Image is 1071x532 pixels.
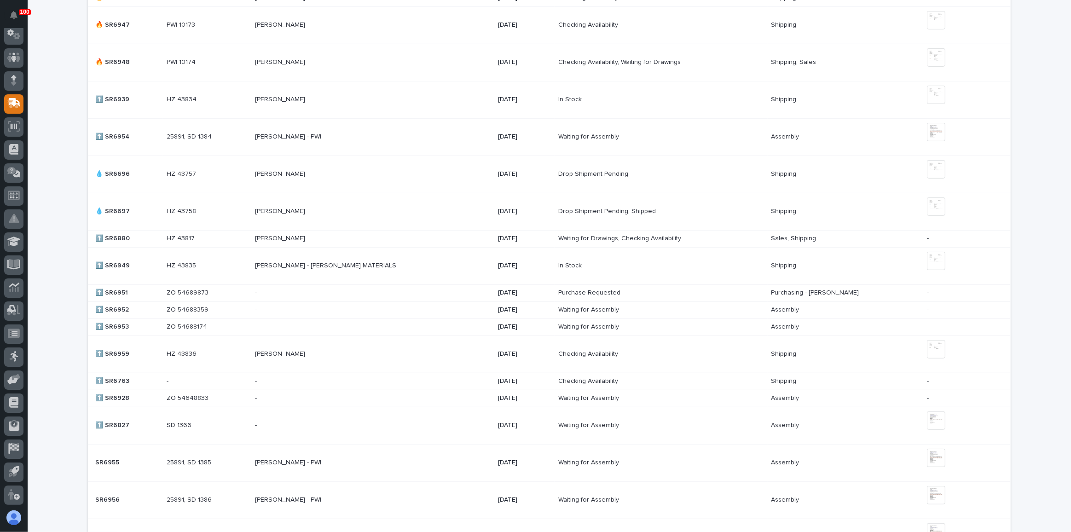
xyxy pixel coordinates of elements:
p: [PERSON_NAME] [255,233,307,243]
p: [DATE] [498,289,551,297]
p: ⬆️ SR6939 [95,94,131,104]
tr: ⬆️ SR6954⬆️ SR6954 25891, SD 138425891, SD 1384 [PERSON_NAME] - PWI[PERSON_NAME] - PWI [DATE]Wait... [88,118,1011,156]
p: - [255,321,259,331]
p: 25891, SD 1385 [167,457,213,467]
tr: 💧 SR6697💧 SR6697 HZ 43758HZ 43758 [PERSON_NAME][PERSON_NAME] [DATE]Drop Shipment Pending, Shipped... [88,193,1011,230]
tr: ⬆️ SR6959⬆️ SR6959 HZ 43836HZ 43836 [PERSON_NAME][PERSON_NAME] [DATE]Checking AvailabilityCheckin... [88,335,1011,373]
p: [DATE] [498,377,551,385]
p: Shipping [771,260,799,270]
p: In Stock [558,260,584,270]
p: ZO 54648833 [167,393,210,402]
tr: ⬆️ SR6952⬆️ SR6952 ZO 54688359ZO 54688359 -- [DATE]Waiting for AssemblyWaiting for Assembly Assem... [88,301,1011,318]
p: HZ 43836 [167,348,198,358]
p: [DATE] [498,96,551,104]
p: SD 1366 [167,420,193,429]
p: ⬆️ SR6827 [95,420,131,429]
p: - [255,393,259,402]
p: Drop Shipment Pending [558,168,630,178]
p: 100 [20,9,29,15]
p: [PERSON_NAME] [255,348,307,358]
p: [PERSON_NAME] [255,168,307,178]
p: Shipping [771,348,799,358]
p: - [927,306,996,314]
p: [PERSON_NAME] [255,94,307,104]
p: ⬆️ SR6928 [95,393,131,402]
p: - [927,235,996,243]
tr: ⬆️ SR6951⬆️ SR6951 ZO 54689873ZO 54689873 -- [DATE]Purchase RequestedPurchase Requested Purchasin... [88,284,1011,301]
p: HZ 43758 [167,206,198,215]
p: Shipping, Sales [771,57,818,66]
p: Assembly [771,494,801,504]
p: [DATE] [498,350,551,358]
tr: SR6956SR6956 25891, SD 138625891, SD 1386 [PERSON_NAME] - PWI[PERSON_NAME] - PWI [DATE]Waiting fo... [88,481,1011,519]
tr: 🔥 SR6947🔥 SR6947 PWI 10173PWI 10173 [PERSON_NAME][PERSON_NAME] [DATE]Checking AvailabilityCheckin... [88,6,1011,44]
p: ⬆️ SR6949 [95,260,132,270]
tr: ⬆️ SR6928⬆️ SR6928 ZO 54648833ZO 54648833 -- [DATE]Waiting for AssemblyWaiting for Assembly Assem... [88,390,1011,407]
tr: 💧 SR6696💧 SR6696 HZ 43757HZ 43757 [PERSON_NAME][PERSON_NAME] [DATE]Drop Shipment PendingDrop Ship... [88,156,1011,193]
p: - [255,376,259,385]
p: Purchase Requested [558,287,622,297]
p: Drop Shipment Pending, Shipped [558,206,658,215]
p: [DATE] [498,170,551,178]
p: 25891, SD 1384 [167,131,214,141]
p: 💧 SR6697 [95,206,132,215]
p: HZ 43834 [167,94,198,104]
p: - [255,304,259,314]
p: - [255,420,259,429]
p: Shipping [771,206,799,215]
tr: 🔥 SR6948🔥 SR6948 PWI 10174PWI 10174 [PERSON_NAME][PERSON_NAME] [DATE]Checking Availability, Waiti... [88,44,1011,81]
tr: ⬆️ SR6939⬆️ SR6939 HZ 43834HZ 43834 [PERSON_NAME][PERSON_NAME] [DATE]In StockIn Stock ShippingShi... [88,81,1011,118]
p: Checking Availability [558,376,620,385]
p: ⬆️ SR6763 [95,376,131,385]
p: Assembly [771,304,801,314]
p: Waiting for Assembly [558,321,621,331]
p: ⬆️ SR6951 [95,287,130,297]
p: Waiting for Drawings, Checking Availability [558,233,683,243]
p: - [927,323,996,331]
p: Checking Availability [558,348,620,358]
p: [PERSON_NAME] - PWI [255,494,323,504]
p: ZO 54689873 [167,287,210,297]
p: Waiting for Assembly [558,393,621,402]
p: [DATE] [498,208,551,215]
p: [DATE] [498,58,551,66]
tr: SR6955SR6955 25891, SD 138525891, SD 1385 [PERSON_NAME] - PWI[PERSON_NAME] - PWI [DATE]Waiting fo... [88,444,1011,481]
p: ZO 54688174 [167,321,209,331]
p: Assembly [771,420,801,429]
p: - [927,289,996,297]
p: Waiting for Assembly [558,420,621,429]
p: ZO 54688359 [167,304,210,314]
tr: ⬆️ SR6949⬆️ SR6949 HZ 43835HZ 43835 [PERSON_NAME] - [PERSON_NAME] MATERIALS[PERSON_NAME] - [PERSO... [88,247,1011,284]
p: SR6955 [95,457,121,467]
p: Waiting for Assembly [558,304,621,314]
p: - [927,394,996,402]
tr: ⬆️ SR6953⬆️ SR6953 ZO 54688174ZO 54688174 -- [DATE]Waiting for AssemblyWaiting for Assembly Assem... [88,318,1011,335]
button: Notifications [4,6,23,25]
p: PWI 10174 [167,57,197,66]
p: Shipping [771,19,799,29]
tr: ⬆️ SR6827⬆️ SR6827 SD 1366SD 1366 -- [DATE]Waiting for AssemblyWaiting for Assembly AssemblyAssembly [88,407,1011,444]
p: SR6956 [95,494,122,504]
p: [DATE] [498,262,551,270]
p: [PERSON_NAME] [255,57,307,66]
p: Sales, Shipping [771,233,818,243]
p: Waiting for Assembly [558,131,621,141]
p: ⬆️ SR6959 [95,348,131,358]
p: Waiting for Assembly [558,494,621,504]
p: PWI 10173 [167,19,197,29]
p: Assembly [771,457,801,467]
p: Waiting for Assembly [558,457,621,467]
div: Notifications100 [12,11,23,26]
p: ⬆️ SR6954 [95,131,131,141]
p: - [255,287,259,297]
p: ⬆️ SR6953 [95,321,131,331]
p: 🔥 SR6948 [95,57,132,66]
p: ⬆️ SR6880 [95,233,132,243]
p: [DATE] [498,496,551,504]
p: Purchasing - [PERSON_NAME] [771,287,861,297]
p: Assembly [771,321,801,331]
tr: ⬆️ SR6880⬆️ SR6880 HZ 43817HZ 43817 [PERSON_NAME][PERSON_NAME] [DATE]Waiting for Drawings, Checki... [88,230,1011,247]
p: [PERSON_NAME] [255,19,307,29]
p: [DATE] [498,394,551,402]
p: HZ 43817 [167,233,197,243]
